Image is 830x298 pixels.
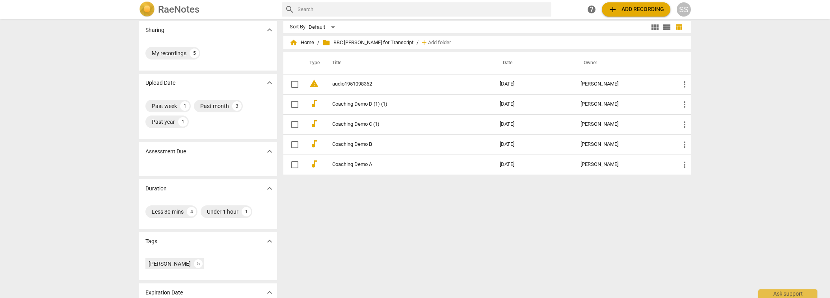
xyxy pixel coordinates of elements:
p: Duration [145,184,167,193]
button: List view [661,21,673,33]
div: [PERSON_NAME] [581,142,667,147]
a: Coaching Demo D (1) (1) [332,101,471,107]
button: Table view [673,21,685,33]
span: Home [290,39,314,47]
span: help [587,5,596,14]
div: Past year [152,118,175,126]
div: 3 [232,101,242,111]
span: more_vert [680,160,689,169]
button: Show more [264,77,275,89]
button: Upload [602,2,670,17]
span: Add recording [608,5,664,14]
a: LogoRaeNotes [139,2,275,17]
div: 5 [190,48,199,58]
th: Date [493,52,574,74]
span: more_vert [680,140,689,149]
span: folder [322,39,330,47]
span: audiotrack [309,139,319,149]
span: expand_more [265,288,274,297]
div: Past week [152,102,177,110]
span: / [317,40,319,46]
div: Default [309,21,338,34]
a: Coaching Demo B [332,142,471,147]
span: warning [309,79,319,88]
span: more_vert [680,100,689,109]
span: add [420,39,428,47]
th: Type [303,52,323,74]
td: [DATE] [493,94,574,114]
span: home [290,39,298,47]
th: Owner [574,52,674,74]
div: [PERSON_NAME] [581,121,667,127]
div: My recordings [152,49,186,57]
td: [DATE] [493,134,574,155]
div: 1 [242,207,251,216]
span: view_list [662,22,672,32]
span: audiotrack [309,119,319,129]
span: expand_more [265,237,274,246]
div: 5 [194,259,203,268]
div: Less 30 mins [152,208,184,216]
div: [PERSON_NAME] [581,162,667,168]
td: [DATE] [493,74,574,94]
div: Sort By [290,24,305,30]
p: Sharing [145,26,164,34]
span: audiotrack [309,159,319,169]
p: Upload Date [145,79,175,87]
td: [DATE] [493,155,574,175]
div: 1 [180,101,190,111]
span: / [417,40,419,46]
img: Logo [139,2,155,17]
div: [PERSON_NAME] [581,101,667,107]
span: add [608,5,618,14]
button: SS [677,2,691,17]
a: Coaching Demo A [332,162,471,168]
h2: RaeNotes [158,4,199,15]
button: Show more [264,235,275,247]
span: audiotrack [309,99,319,108]
th: Title [323,52,493,74]
p: Expiration Date [145,289,183,297]
span: expand_more [265,25,274,35]
span: more_vert [680,80,689,89]
div: Past month [200,102,229,110]
a: Coaching Demo C (1) [332,121,471,127]
span: table_chart [675,23,683,31]
input: Search [298,3,548,16]
p: Assessment Due [145,147,186,156]
a: Help [584,2,599,17]
span: search [285,5,294,14]
span: expand_more [265,184,274,193]
span: expand_more [265,147,274,156]
div: 4 [187,207,196,216]
span: expand_more [265,78,274,88]
div: 1 [178,117,188,127]
button: Tile view [649,21,661,33]
p: Tags [145,237,157,246]
a: audio1951098362 [332,81,471,87]
button: Show more [264,24,275,36]
div: Ask support [758,289,817,298]
span: more_vert [680,120,689,129]
button: Show more [264,183,275,194]
div: [PERSON_NAME] [149,260,191,268]
span: view_module [650,22,660,32]
span: Add folder [428,40,451,46]
div: Under 1 hour [207,208,238,216]
button: Show more [264,145,275,157]
td: [DATE] [493,114,574,134]
div: [PERSON_NAME] [581,81,667,87]
span: BBC [PERSON_NAME] for Transcript [322,39,413,47]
